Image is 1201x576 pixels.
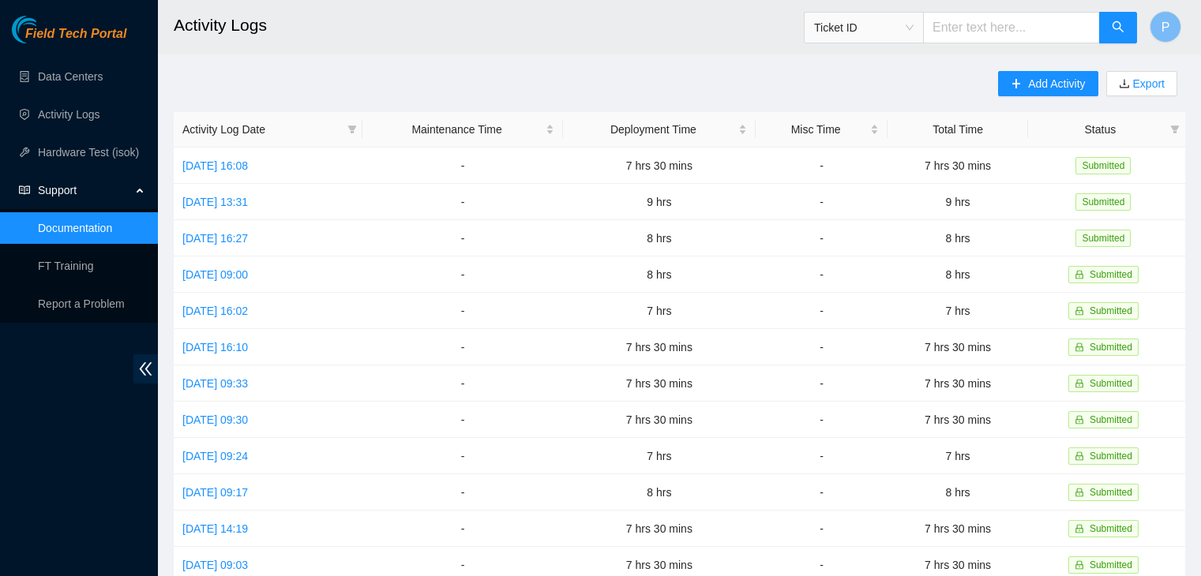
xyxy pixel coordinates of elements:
span: Submitted [1075,193,1131,211]
a: [DATE] 09:30 [182,413,248,426]
td: 7 hrs 30 mins [563,402,756,438]
span: lock [1075,524,1084,533]
span: Submitted [1090,269,1132,280]
span: lock [1075,379,1084,388]
span: Submitted [1090,559,1132,570]
td: - [756,184,888,220]
td: 9 hrs [563,184,756,220]
td: 7 hrs [563,438,756,474]
td: 7 hrs 30 mins [888,365,1027,402]
span: plus [1011,78,1022,91]
td: 7 hrs 30 mins [563,365,756,402]
span: read [19,185,30,196]
td: 7 hrs 30 mins [888,511,1027,547]
span: lock [1075,342,1084,352]
td: - [362,329,562,365]
a: Export [1130,77,1165,90]
button: P [1150,11,1181,43]
button: downloadExport [1106,71,1177,96]
span: Submitted [1090,342,1132,353]
td: - [362,148,562,184]
td: - [756,402,888,438]
td: 8 hrs [563,220,756,256]
img: Akamai Technologies [12,16,80,43]
td: - [756,511,888,547]
td: - [756,329,888,365]
a: [DATE] 09:17 [182,486,248,499]
span: filter [1170,125,1180,134]
button: plusAdd Activity [998,71,1098,96]
td: 7 hrs 30 mins [563,148,756,184]
td: - [362,365,562,402]
a: Hardware Test (isok) [38,146,139,159]
td: - [362,511,562,547]
span: Activity Log Date [182,121,341,138]
span: Submitted [1090,523,1132,534]
a: [DATE] 09:33 [182,377,248,390]
a: [DATE] 16:27 [182,232,248,245]
span: Submitted [1090,305,1132,316]
td: - [362,184,562,220]
td: - [362,220,562,256]
span: lock [1075,306,1084,316]
span: Submitted [1090,378,1132,389]
td: 7 hrs 30 mins [888,402,1027,438]
a: [DATE] 16:08 [182,159,248,172]
td: 7 hrs 30 mins [563,511,756,547]
span: Ticket ID [814,16,914,39]
a: Data Centers [38,70,103,83]
input: Enter text here... [923,12,1100,43]
span: lock [1075,560,1084,570]
a: [DATE] 09:00 [182,268,248,281]
span: Submitted [1090,414,1132,425]
td: 8 hrs [563,474,756,511]
span: Support [38,174,131,206]
span: filter [344,118,360,141]
td: - [362,438,562,474]
a: [DATE] 16:02 [182,305,248,317]
a: [DATE] 13:31 [182,196,248,208]
a: [DATE] 14:19 [182,522,248,535]
td: 7 hrs 30 mins [888,329,1027,365]
td: - [362,402,562,438]
td: 7 hrs 30 mins [888,148,1027,184]
td: 9 hrs [888,184,1027,220]
td: - [756,438,888,474]
td: - [362,293,562,329]
span: double-left [133,354,158,383]
span: Status [1037,121,1164,138]
span: Submitted [1090,487,1132,498]
td: 7 hrs [888,293,1027,329]
td: 7 hrs 30 mins [563,329,756,365]
th: Total Time [888,112,1027,148]
span: Submitted [1075,157,1131,174]
td: - [756,148,888,184]
td: 8 hrs [888,256,1027,293]
span: Submitted [1090,451,1132,462]
td: - [362,474,562,511]
span: lock [1075,415,1084,425]
button: search [1099,12,1137,43]
span: Submitted [1075,230,1131,247]
td: - [756,220,888,256]
span: Field Tech Portal [25,27,126,42]
a: FT Training [38,260,94,272]
td: 8 hrs [563,256,756,293]
a: [DATE] 09:03 [182,559,248,571]
span: P [1162,17,1170,37]
td: - [756,474,888,511]
span: download [1119,78,1130,91]
a: [DATE] 09:24 [182,450,248,462]
td: 8 hrs [888,220,1027,256]
a: Documentation [38,222,112,234]
span: lock [1075,451,1084,461]
span: lock [1075,488,1084,497]
td: - [756,293,888,329]
span: filter [1167,118,1183,141]
span: filter [347,125,357,134]
td: - [756,256,888,293]
a: Akamai TechnologiesField Tech Portal [12,28,126,49]
td: 7 hrs [888,438,1027,474]
span: search [1112,21,1124,36]
a: Activity Logs [38,108,100,121]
